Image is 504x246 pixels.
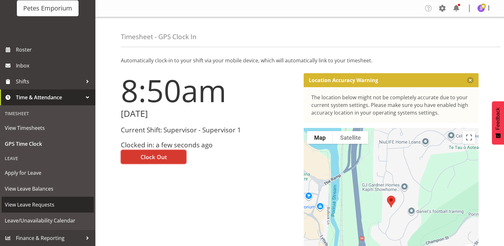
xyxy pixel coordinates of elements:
[2,120,94,136] a: View Timesheets
[121,126,296,134] h3: Current Shift: Supervisor - Supervisor 1
[16,93,83,102] span: Time & Attendance
[5,216,91,225] span: Leave/Unavailability Calendar
[2,165,94,181] a: Apply for Leave
[5,139,91,149] span: GPS Time Clock
[121,141,296,149] h3: Clocked in: a few seconds ago
[5,200,91,209] span: View Leave Requests
[5,168,91,178] span: Apply for Leave
[121,109,296,119] h2: [DATE]
[463,131,475,144] button: Toggle fullscreen view
[2,197,94,213] a: View Leave Requests
[477,4,485,12] img: janelle-jonkers702.jpg
[2,181,94,197] a: View Leave Balances
[2,107,94,120] div: Timesheet
[121,150,186,164] button: Clock Out
[5,123,91,133] span: View Timesheets
[141,153,167,161] span: Clock Out
[16,45,92,54] span: Roster
[23,4,72,13] div: Petes Emporium
[16,77,83,86] span: Shifts
[2,152,94,165] div: Leave
[467,77,473,83] button: Close message
[309,77,378,83] p: Location Accuracy Warning
[16,61,92,70] span: Inbox
[333,131,368,144] button: Show satellite imagery
[121,57,479,64] p: Automatically clock-in to your shift via your mobile device, which will automatically link to you...
[16,233,83,243] span: Finance & Reporting
[121,73,296,108] h1: 8:50am
[121,33,197,40] h4: Timesheet - GPS Clock In
[495,108,501,130] span: Feedback
[5,184,91,193] span: View Leave Balances
[2,136,94,152] a: GPS Time Clock
[2,213,94,228] a: Leave/Unavailability Calendar
[311,94,471,116] div: The location below might not be completely accurate due to your current system settings. Please m...
[492,101,504,144] button: Feedback - Show survey
[307,131,333,144] button: Show street map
